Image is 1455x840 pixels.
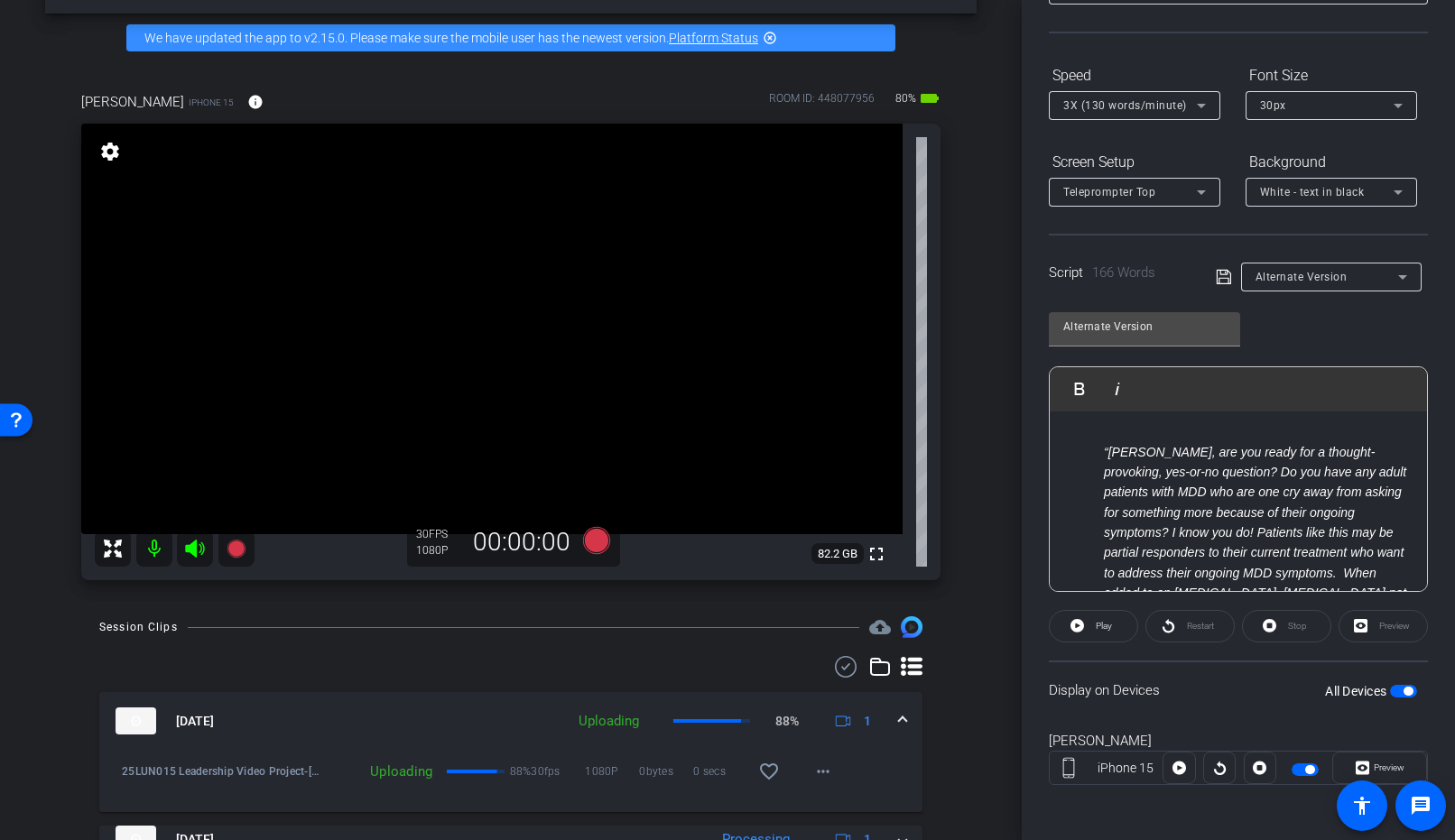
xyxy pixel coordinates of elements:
[1049,610,1138,642] button: Play
[1049,147,1220,178] div: Screen Setup
[1260,99,1286,112] span: 30px
[1062,371,1097,407] button: Bold (⌘B)
[416,527,461,541] div: 30
[869,616,891,638] span: Destinations for your clips
[1063,316,1226,337] input: Title
[97,141,123,162] mat-icon: settings
[1351,795,1373,817] mat-icon: accessibility
[866,543,887,565] mat-icon: fullscreen
[901,616,922,638] img: Session clips
[1332,752,1427,784] button: Preview
[1049,60,1220,91] div: Speed
[429,528,448,540] span: FPS
[122,762,320,780] span: 25LUN015 Leadership Video Project-[PERSON_NAME]-2025-08-21-15-11-29-613-0
[416,543,461,558] div: 1080P
[1088,759,1163,778] div: iPhone 15
[769,90,875,116] div: ROOM ID: 448077956
[758,761,780,782] mat-icon: favorite_border
[126,24,895,51] div: We have updated the app to v2.15.0. Please make sure the mobile user has the newest version.
[585,762,639,780] span: 1080P
[869,616,891,638] mat-icon: cloud_upload
[99,618,178,636] div: Session Clips
[919,88,941,109] mat-icon: battery_std
[189,96,234,109] span: iPhone 15
[461,527,582,558] div: 00:00:00
[1410,795,1432,817] mat-icon: message
[531,762,585,780] span: 30fps
[1374,762,1404,772] span: Preview
[669,31,758,45] a: Platform Status
[1100,371,1135,407] button: Italic (⌘I)
[176,712,214,731] span: [DATE]
[1049,263,1191,283] div: Script
[1246,147,1417,178] div: Background
[639,762,693,780] span: 0bytes
[893,84,919,113] span: 80%
[775,712,799,731] p: 88%
[1246,60,1417,91] div: Font Size
[81,92,184,112] span: [PERSON_NAME]
[1096,621,1112,631] span: Play
[1104,445,1406,762] em: “[PERSON_NAME], are you ready for a thought-provoking, yes-or-no question? Do you have any adult ...
[763,31,777,45] mat-icon: highlight_off
[1049,660,1428,719] div: Display on Devices
[99,750,922,812] div: thumb-nail[DATE]Uploading88%1
[1092,264,1155,281] span: 166 Words
[116,707,156,734] img: thumb-nail
[1260,186,1365,198] span: White - text in black
[99,692,922,750] mat-expansion-panel-header: thumb-nail[DATE]Uploading88%1
[811,543,864,565] span: 82.2 GB
[812,761,834,782] mat-icon: more_horiz
[1256,271,1348,283] span: Alternate Version
[1063,99,1187,112] span: 3X (130 words/minute)
[570,711,648,732] div: Uploading
[510,762,532,780] p: 88%
[1049,731,1428,752] div: [PERSON_NAME]
[1063,186,1155,198] span: Teleprompter Top
[1325,682,1390,700] label: All Devices
[320,762,441,780] div: Uploading
[247,94,264,110] mat-icon: info
[864,712,871,731] span: 1
[693,762,747,780] span: 0 secs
